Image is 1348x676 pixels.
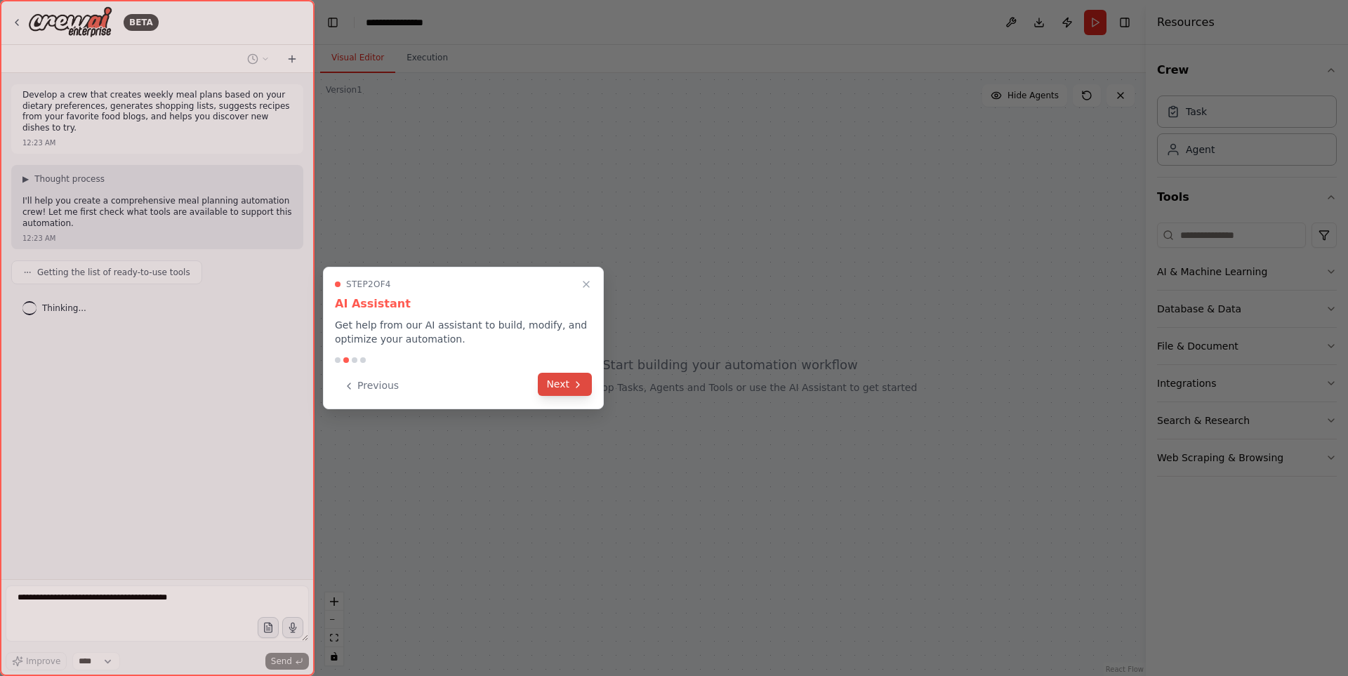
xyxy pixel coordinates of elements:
h3: AI Assistant [335,296,592,312]
button: Previous [335,374,407,397]
button: Next [538,373,592,396]
button: Hide left sidebar [323,13,343,32]
button: Close walkthrough [578,276,595,293]
p: Get help from our AI assistant to build, modify, and optimize your automation. [335,318,592,346]
span: Step 2 of 4 [346,279,391,290]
